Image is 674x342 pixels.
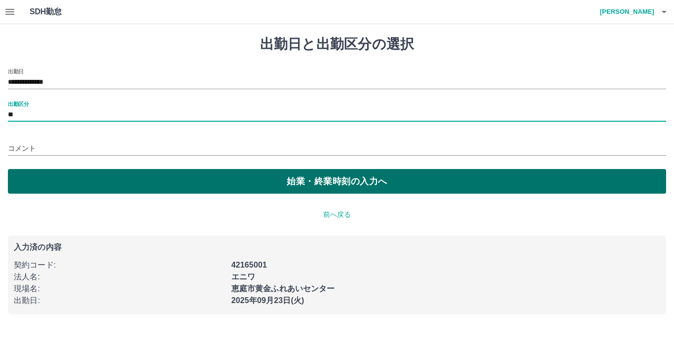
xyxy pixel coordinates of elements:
[231,261,267,269] b: 42165001
[231,284,335,293] b: 恵庭市黄金ふれあいセンター
[14,271,225,283] p: 法人名 :
[8,209,666,220] p: 前へ戻る
[14,243,660,251] p: 入力済の内容
[231,296,304,305] b: 2025年09月23日(火)
[14,283,225,295] p: 現場名 :
[14,295,225,307] p: 出勤日 :
[8,68,24,75] label: 出勤日
[8,169,666,194] button: 始業・終業時刻の入力へ
[231,273,255,281] b: エニワ
[8,36,666,53] h1: 出勤日と出勤区分の選択
[14,259,225,271] p: 契約コード :
[8,100,29,107] label: 出勤区分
